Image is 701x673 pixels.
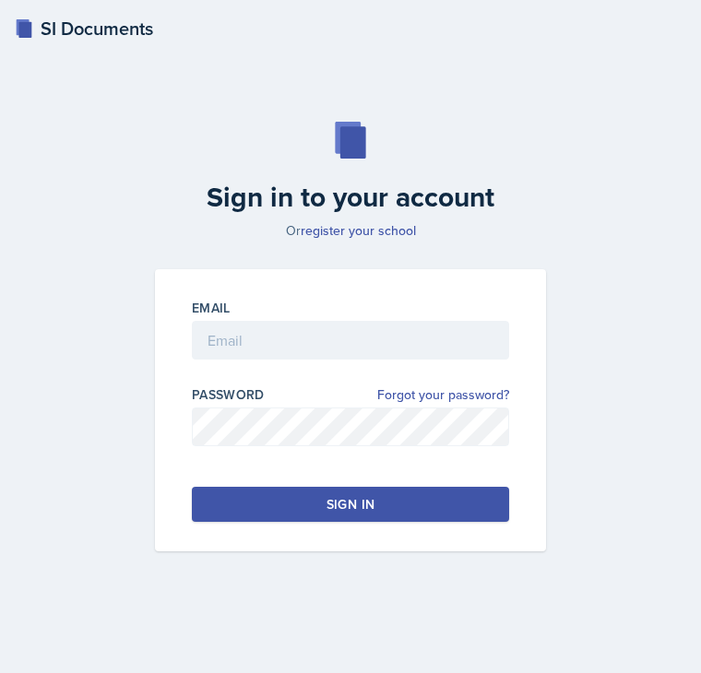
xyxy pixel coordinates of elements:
label: Email [192,299,231,317]
a: Forgot your password? [377,385,509,405]
a: register your school [301,221,416,240]
h2: Sign in to your account [144,181,557,214]
input: Email [192,321,509,360]
button: Sign in [192,487,509,522]
p: Or [144,221,557,240]
a: SI Documents [15,15,153,42]
label: Password [192,385,265,404]
div: Sign in [327,495,374,514]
